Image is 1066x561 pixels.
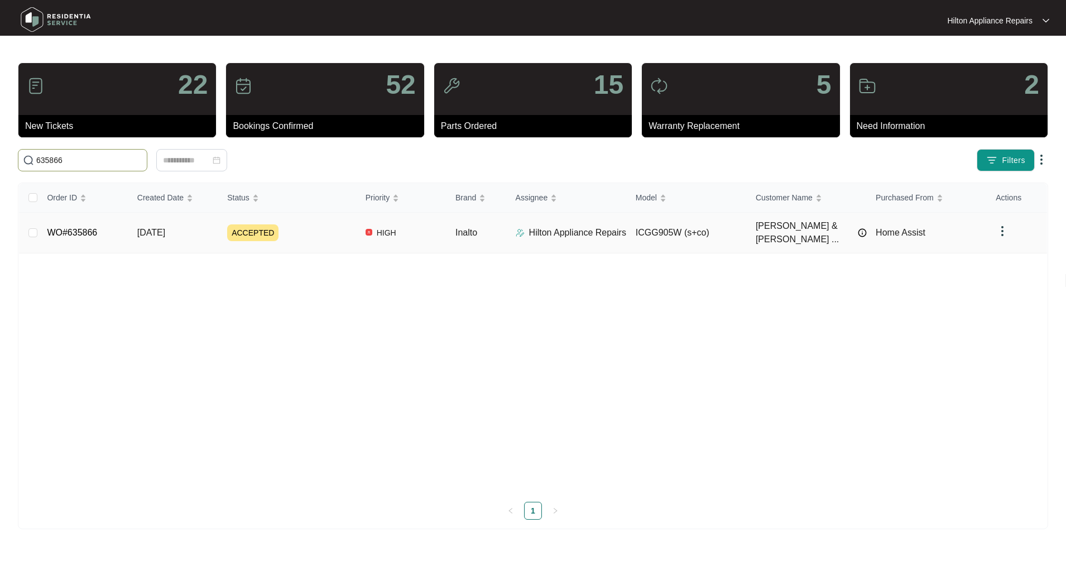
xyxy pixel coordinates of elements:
[128,183,218,213] th: Created Date
[817,71,832,98] p: 5
[977,149,1035,171] button: filter iconFilters
[858,228,867,237] img: Info icon
[876,191,933,204] span: Purchased From
[27,77,45,95] img: icon
[17,3,95,36] img: residentia service logo
[947,15,1033,26] p: Hilton Appliance Repairs
[178,71,208,98] p: 22
[234,77,252,95] img: icon
[386,71,415,98] p: 52
[552,507,559,514] span: right
[627,213,747,253] td: ICGG905W (s+co)
[987,183,1047,213] th: Actions
[502,502,520,520] button: left
[357,183,446,213] th: Priority
[38,183,128,213] th: Order ID
[649,119,839,133] p: Warranty Replacement
[1043,18,1049,23] img: dropdown arrow
[372,226,401,239] span: HIGH
[455,228,477,237] span: Inalto
[137,191,184,204] span: Created Date
[507,183,627,213] th: Assignee
[529,226,626,239] p: Hilton Appliance Repairs
[747,183,867,213] th: Customer Name
[858,77,876,95] img: icon
[47,191,77,204] span: Order ID
[233,119,424,133] p: Bookings Confirmed
[1002,155,1025,166] span: Filters
[525,502,541,519] a: 1
[867,183,987,213] th: Purchased From
[1035,153,1048,166] img: dropdown arrow
[546,502,564,520] li: Next Page
[986,155,997,166] img: filter icon
[756,191,813,204] span: Customer Name
[524,502,542,520] li: 1
[516,228,525,237] img: Assigner Icon
[137,228,165,237] span: [DATE]
[502,502,520,520] li: Previous Page
[507,507,514,514] span: left
[455,191,476,204] span: Brand
[366,191,390,204] span: Priority
[25,119,216,133] p: New Tickets
[366,229,372,236] img: Vercel Logo
[443,77,460,95] img: icon
[756,219,852,246] span: [PERSON_NAME] & [PERSON_NAME] ...
[996,224,1009,238] img: dropdown arrow
[218,183,356,213] th: Status
[446,183,507,213] th: Brand
[594,71,623,98] p: 15
[650,77,668,95] img: icon
[227,191,249,204] span: Status
[23,155,34,166] img: search-icon
[876,228,925,237] span: Home Assist
[627,183,747,213] th: Model
[546,502,564,520] button: right
[441,119,632,133] p: Parts Ordered
[36,154,142,166] input: Search by Order Id, Assignee Name, Customer Name, Brand and Model
[636,191,657,204] span: Model
[516,191,548,204] span: Assignee
[47,228,97,237] a: WO#635866
[1024,71,1039,98] p: 2
[857,119,1048,133] p: Need Information
[227,224,278,241] span: ACCEPTED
